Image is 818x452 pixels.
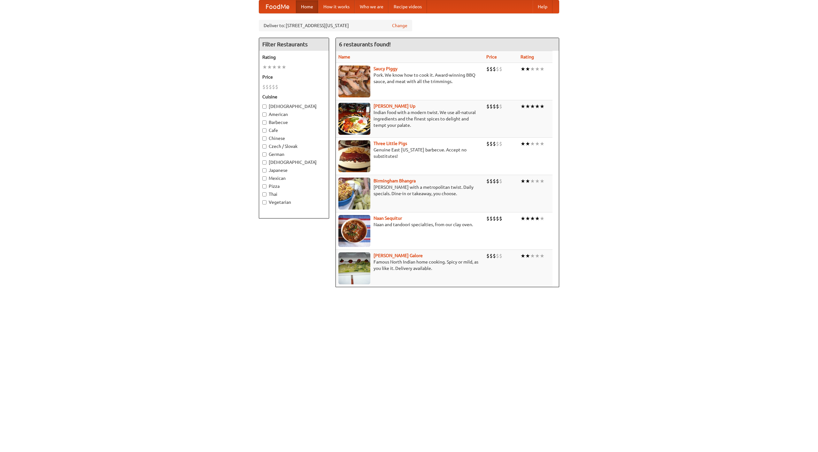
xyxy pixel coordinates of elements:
[262,74,326,80] h5: Price
[338,259,481,272] p: Famous North Indian home cooking. Spicy or mild, as you like it. Delivery available.
[540,140,544,147] li: ★
[535,140,540,147] li: ★
[493,103,496,110] li: $
[493,65,496,73] li: $
[490,215,493,222] li: $
[530,252,535,259] li: ★
[535,252,540,259] li: ★
[355,0,389,13] a: Who we are
[318,0,355,13] a: How it works
[275,83,278,90] li: $
[338,54,350,59] a: Name
[493,140,496,147] li: $
[486,103,490,110] li: $
[521,252,525,259] li: ★
[262,160,266,165] input: [DEMOGRAPHIC_DATA]
[272,83,275,90] li: $
[392,22,407,29] a: Change
[535,65,540,73] li: ★
[262,175,326,181] label: Mexican
[493,178,496,185] li: $
[496,178,499,185] li: $
[499,103,502,110] li: $
[535,178,540,185] li: ★
[262,94,326,100] h5: Cuisine
[262,119,326,126] label: Barbecue
[499,215,502,222] li: $
[262,167,326,173] label: Japanese
[496,65,499,73] li: $
[338,221,481,228] p: Naan and tandoori specialties, from our clay oven.
[262,152,266,157] input: German
[269,83,272,90] li: $
[530,65,535,73] li: ★
[540,215,544,222] li: ★
[521,215,525,222] li: ★
[490,140,493,147] li: $
[521,140,525,147] li: ★
[338,72,481,85] p: Pork. We know how to cook it. Award-winning BBQ sauce, and meat with all the trimmings.
[493,252,496,259] li: $
[374,66,397,71] a: Saucy Piggy
[486,252,490,259] li: $
[486,65,490,73] li: $
[266,83,269,90] li: $
[499,65,502,73] li: $
[262,184,266,188] input: Pizza
[338,215,370,247] img: naansequitur.jpg
[296,0,318,13] a: Home
[262,176,266,180] input: Mexican
[262,128,266,133] input: Cafe
[490,252,493,259] li: $
[262,199,326,205] label: Vegetarian
[262,191,326,197] label: Thai
[486,54,497,59] a: Price
[262,64,267,71] li: ★
[338,252,370,284] img: currygalore.jpg
[262,127,326,134] label: Cafe
[540,178,544,185] li: ★
[338,103,370,135] img: curryup.jpg
[267,64,272,71] li: ★
[262,120,266,125] input: Barbecue
[338,109,481,128] p: Indian food with a modern twist. We use all-natural ingredients and the finest spices to delight ...
[262,136,266,141] input: Chinese
[338,178,370,210] img: bhangra.jpg
[540,103,544,110] li: ★
[262,104,266,109] input: [DEMOGRAPHIC_DATA]
[262,112,266,117] input: American
[262,151,326,157] label: German
[535,103,540,110] li: ★
[540,252,544,259] li: ★
[535,215,540,222] li: ★
[525,65,530,73] li: ★
[521,103,525,110] li: ★
[338,147,481,159] p: Genuine East [US_STATE] barbecue. Accept no substitutes!
[521,178,525,185] li: ★
[259,0,296,13] a: FoodMe
[374,216,402,221] a: Naan Sequitur
[277,64,282,71] li: ★
[262,192,266,196] input: Thai
[486,215,490,222] li: $
[540,65,544,73] li: ★
[525,215,530,222] li: ★
[262,135,326,142] label: Chinese
[525,103,530,110] li: ★
[490,103,493,110] li: $
[374,103,415,109] a: [PERSON_NAME] Up
[338,140,370,172] img: littlepigs.jpg
[259,38,329,51] h4: Filter Restaurants
[521,54,534,59] a: Rating
[262,168,266,172] input: Japanese
[374,178,416,183] a: Birmingham Bhangra
[374,253,423,258] a: [PERSON_NAME] Galore
[530,103,535,110] li: ★
[496,140,499,147] li: $
[262,159,326,165] label: [DEMOGRAPHIC_DATA]
[499,178,502,185] li: $
[262,183,326,189] label: Pizza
